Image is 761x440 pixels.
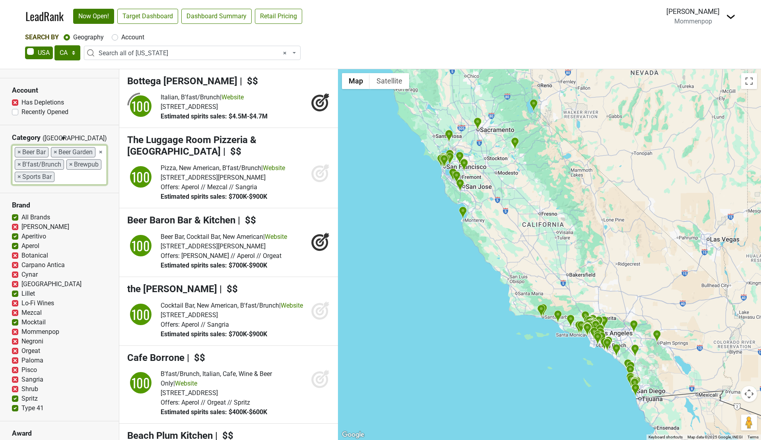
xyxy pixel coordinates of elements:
[12,134,41,142] h3: Category
[631,344,639,357] div: EAT Marketplace
[127,232,154,259] img: quadrant_split.svg
[240,76,258,87] span: | $$
[17,147,21,157] span: ×
[84,46,301,60] span: Search all of California
[631,378,639,391] div: Cafe 21 Gaslamp
[21,98,64,107] label: Has Depletions
[595,316,603,329] div: Mi Piace
[21,403,44,413] label: Type 41
[585,316,594,329] div: The Six Chow House
[726,12,736,21] img: Dropdown Menu
[181,321,229,328] span: Aperol // Sangria
[537,304,546,318] div: Boathouse at Hendry's Beach
[161,301,303,310] div: |
[161,262,267,269] span: Estimated spirits sales: $700K-$900K
[21,346,40,356] label: Orgeat
[456,179,464,192] div: Southern Kitchen
[370,73,409,89] button: Show satellite imagery
[648,434,683,440] button: Keyboard shortcuts
[129,371,153,395] div: 100
[627,361,635,374] div: Beach Plum Kitchen
[129,94,153,118] div: 100
[12,86,107,95] h3: Account
[17,172,21,182] span: ×
[21,279,82,289] label: [GEOGRAPHIC_DATA]
[583,323,592,336] div: C&O Trattoria
[21,327,59,337] label: Mommenpop
[161,103,218,110] span: [STREET_ADDRESS]
[161,399,180,406] span: Offers:
[530,99,538,112] div: Jimmy's Restaurant
[127,352,184,363] span: Cafe Borrone
[456,151,464,165] div: Crumbs Breakfast, Lunch & Bar
[21,356,43,365] label: Paloma
[21,270,38,279] label: Cynar
[117,9,178,24] a: Target Dashboard
[161,242,266,250] span: [STREET_ADDRESS][PERSON_NAME]
[584,320,592,333] div: Skylight Gardens
[99,147,103,157] span: Remove all items
[161,93,220,101] span: Italian, B'fast/Brunch
[281,302,303,309] a: Website
[127,134,256,157] span: The Luggage Room Pizzeria & [GEOGRAPHIC_DATA]
[15,159,64,170] li: B'fast/Brunch
[554,310,562,323] div: Cafe Nouveau
[741,415,757,430] button: Drag Pegman onto the map to open Street View
[21,232,46,241] label: Aperitivo
[121,33,144,42] label: Account
[589,314,597,328] div: GRANVILLE
[129,302,153,326] div: 100
[590,327,598,340] div: Eatalian Cafe
[73,33,104,42] label: Geography
[440,155,448,168] div: Foreign Cinema
[741,73,757,89] button: Toggle fullscreen view
[581,311,590,324] div: Joe's Cafe
[238,215,256,226] span: | $$
[161,232,287,242] div: |
[631,377,639,390] div: Hash House A Go Go
[161,164,261,172] span: Pizza, New American, B'fast/Brunch
[666,6,720,17] div: [PERSON_NAME]
[21,394,38,403] label: Spritz
[161,233,263,240] span: Beer Bar, Cocktail Bar, New American
[446,149,454,163] div: Gather
[577,321,585,334] div: Duke's Malibu
[73,9,114,24] a: Now Open!
[25,8,64,25] a: LeadRank
[12,201,107,209] h3: Brand
[161,93,268,102] div: |
[127,283,217,295] span: the [PERSON_NAME]
[582,322,590,335] div: The Penthouse
[161,183,180,191] span: Offers:
[161,408,267,416] span: Estimated spirits sales: $400K-$600K
[741,386,757,402] button: Map camera controls
[630,378,639,391] div: Farmer's Table Little Italy - San Diego
[127,215,235,226] span: Beer Baron Bar & Kitchen
[161,321,180,328] span: Offers:
[263,164,285,172] a: Website
[604,336,613,349] div: Old Vine Kitchen and Bar
[175,380,197,387] a: Website
[439,153,448,166] div: Blackwood
[459,206,467,219] div: Wave Street Café
[439,154,447,167] div: Zazie
[161,370,272,387] span: B'fast/Brunch, Italian, Cafe, Wine & Beer Only
[21,289,35,299] label: Lillet
[161,112,268,120] span: Estimated spirits sales: $4.5M-$4.7M
[567,314,575,328] div: Stella's Gourmet Restaurant
[15,172,54,182] li: Sports Bar
[17,160,21,169] span: ×
[127,301,154,328] img: quadrant_split.svg
[127,369,154,396] img: quadrant_split.svg
[446,152,454,165] div: Lake Chalet Seafood Bar & Grill
[181,399,250,406] span: Aperol // Orgeat // Spritz
[161,174,266,181] span: [STREET_ADDRESS][PERSON_NAME]
[221,93,244,101] a: Website
[631,384,640,397] div: SEA180° Coastal Tavern
[584,316,592,329] div: the Sherman
[630,320,638,333] div: Don Orange Tacos
[161,311,218,319] span: [STREET_ADDRESS]
[21,365,37,375] label: Pisco
[54,147,57,157] span: ×
[21,308,42,318] label: Mezcal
